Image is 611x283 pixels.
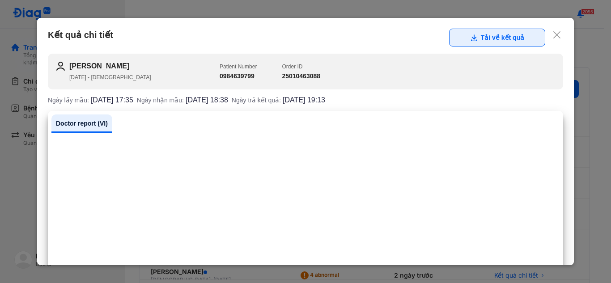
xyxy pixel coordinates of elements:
span: Patient Number [220,63,257,70]
a: Doctor report (VI) [51,114,112,133]
span: [DATE] - [DEMOGRAPHIC_DATA] [69,74,151,80]
h2: [PERSON_NAME] [69,61,220,72]
div: Ngày trả kết quả: [232,97,325,104]
div: Kết quả chi tiết [48,29,563,46]
span: [DATE] 17:35 [91,97,133,104]
span: [DATE] 18:38 [186,97,228,104]
h3: 25010463088 [282,72,320,81]
button: Tải về kết quả [449,29,545,46]
span: [DATE] 19:13 [283,97,325,104]
span: Order ID [282,63,302,70]
div: Ngày lấy mẫu: [48,97,133,104]
h3: 0984639799 [220,72,257,81]
div: Ngày nhận mẫu: [137,97,228,104]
